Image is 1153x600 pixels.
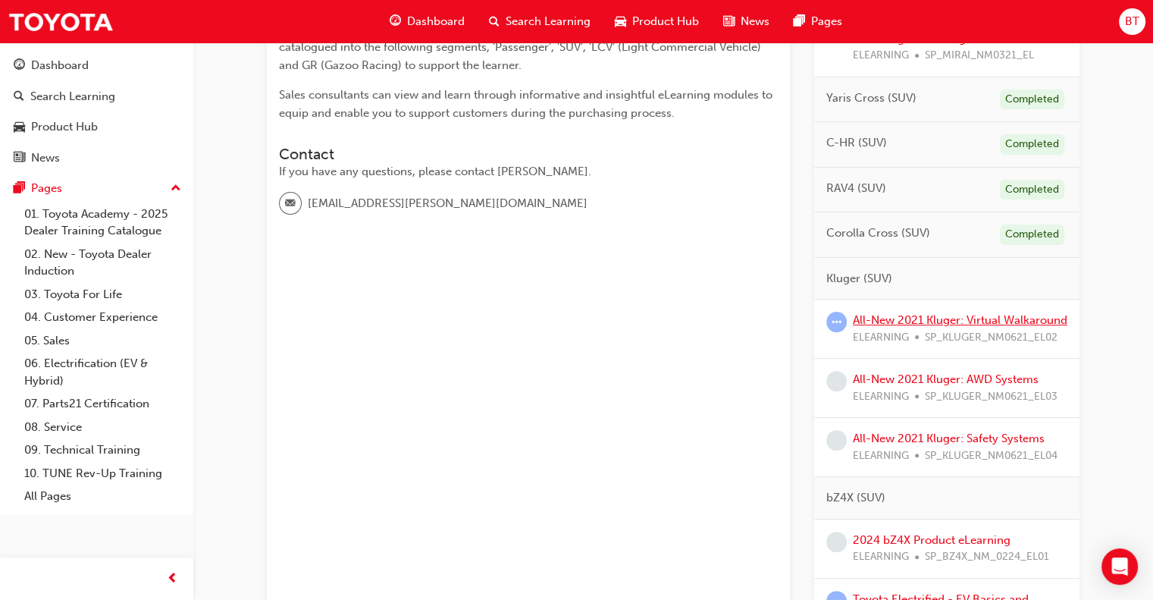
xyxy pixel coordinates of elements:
[1000,180,1064,200] div: Completed
[1000,90,1064,110] div: Completed
[853,533,1010,547] a: 2024 bZ4X Product eLearning
[826,225,930,242] span: Corolla Cross (SUV)
[1101,548,1138,585] div: Open Intercom Messenger
[925,47,1034,64] span: SP_MIRAI_NM0321_EL
[489,12,500,31] span: search-icon
[279,88,775,120] span: Sales consultants can view and learn through informative and insightful eLearning modules to equi...
[826,371,847,391] span: learningRecordVerb_NONE-icon
[853,388,909,406] span: ELEARNING
[826,532,847,552] span: learningRecordVerb_NONE-icon
[853,548,909,566] span: ELEARNING
[826,270,892,287] span: Kluger (SUV)
[826,134,887,152] span: C-HR (SUV)
[18,306,187,329] a: 04. Customer Experience
[18,352,187,392] a: 06. Electrification (EV & Hybrid)
[14,182,25,196] span: pages-icon
[14,59,25,73] span: guage-icon
[1000,134,1064,155] div: Completed
[31,180,62,197] div: Pages
[279,146,778,163] h3: Contact
[14,90,24,104] span: search-icon
[1000,225,1064,245] div: Completed
[723,12,735,31] span: news-icon
[279,22,764,72] span: The Product knowledge pillar has all of Toyotas innovative and advanced vehicles range catalogued...
[853,313,1067,327] a: All-New 2021 Kluger: Virtual Walkaround
[18,203,187,243] a: 01. Toyota Academy - 2025 Dealer Training Catalogue
[6,49,187,174] button: DashboardSearch LearningProduct HubNews
[826,489,885,507] span: bZ4X (SUV)
[794,12,805,31] span: pages-icon
[285,194,296,214] span: email-icon
[925,448,1057,465] span: SP_KLUGER_NM0621_EL04
[826,312,847,332] span: learningRecordVerb_ATTEMPT-icon
[615,12,626,31] span: car-icon
[279,163,778,181] div: If you have any questions, please contact [PERSON_NAME].
[1125,13,1139,30] span: BT
[853,14,1028,46] a: 2021 Mirai - Product and General knowledge eLearning
[741,13,769,30] span: News
[711,6,782,37] a: news-iconNews
[853,47,909,64] span: ELEARNING
[853,432,1045,445] a: All-New 2021 Kluger: Safety Systems
[6,144,187,172] a: News
[6,83,187,111] a: Search Learning
[18,283,187,306] a: 03. Toyota For Life
[18,243,187,283] a: 02. New - Toyota Dealer Induction
[826,430,847,451] span: learningRecordVerb_NONE-icon
[8,5,114,39] img: Trak
[18,392,187,416] a: 07. Parts21 Certification
[308,195,587,212] span: [EMAIL_ADDRESS][PERSON_NAME][DOMAIN_NAME]
[6,113,187,141] a: Product Hub
[925,388,1057,406] span: SP_KLUGER_NM0621_EL03
[853,329,909,347] span: ELEARNING
[1119,8,1145,35] button: BT
[853,448,909,465] span: ELEARNING
[853,372,1039,386] a: All-New 2021 Kluger: AWD Systems
[18,329,187,353] a: 05. Sales
[782,6,854,37] a: pages-iconPages
[18,416,187,439] a: 08. Service
[632,13,699,30] span: Product Hub
[6,174,187,203] button: Pages
[14,121,25,134] span: car-icon
[18,438,187,462] a: 09. Technical Training
[31,149,60,167] div: News
[167,570,178,589] span: prev-icon
[18,462,187,485] a: 10. TUNE Rev-Up Training
[390,12,401,31] span: guage-icon
[31,57,89,74] div: Dashboard
[407,13,465,30] span: Dashboard
[506,13,591,30] span: Search Learning
[18,485,187,508] a: All Pages
[31,118,98,136] div: Product Hub
[603,6,711,37] a: car-iconProduct Hub
[925,329,1057,347] span: SP_KLUGER_NM0621_EL02
[171,179,181,199] span: up-icon
[30,88,115,105] div: Search Learning
[811,13,842,30] span: Pages
[925,548,1049,566] span: SP_BZ4X_NM_0224_EL01
[826,90,916,107] span: Yaris Cross (SUV)
[477,6,603,37] a: search-iconSearch Learning
[6,52,187,80] a: Dashboard
[14,152,25,165] span: news-icon
[378,6,477,37] a: guage-iconDashboard
[826,180,886,197] span: RAV4 (SUV)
